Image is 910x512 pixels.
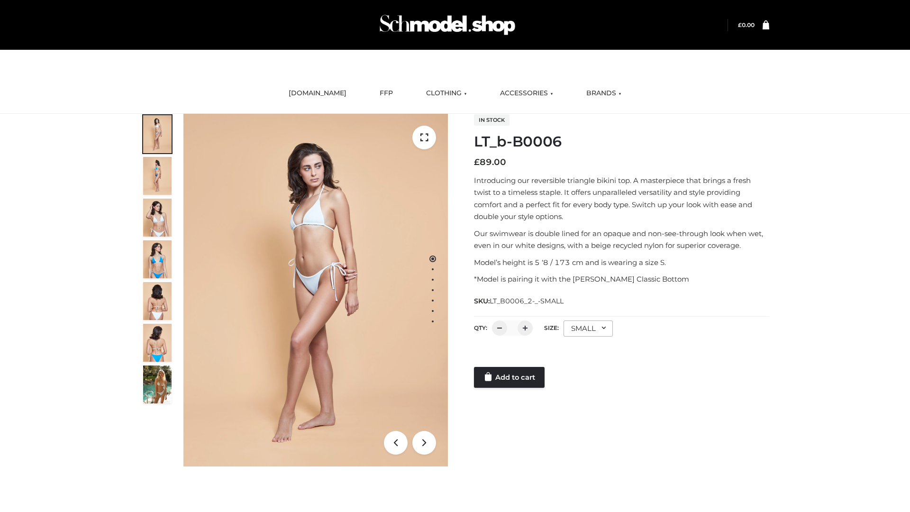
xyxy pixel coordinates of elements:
[474,324,487,331] label: QTY:
[490,297,564,305] span: LT_B0006_2-_-SMALL
[474,367,545,388] a: Add to cart
[376,6,519,44] img: Schmodel Admin 964
[419,83,474,104] a: CLOTHING
[474,133,769,150] h1: LT_b-B0006
[143,366,172,403] img: Arieltop_CloudNine_AzureSky2.jpg
[143,282,172,320] img: ArielClassicBikiniTop_CloudNine_AzureSky_OW114ECO_7-scaled.jpg
[474,228,769,252] p: Our swimwear is double lined for an opaque and non-see-through look when wet, even in our white d...
[474,157,480,167] span: £
[183,114,448,466] img: ArielClassicBikiniTop_CloudNine_AzureSky_OW114ECO_1
[143,115,172,153] img: ArielClassicBikiniTop_CloudNine_AzureSky_OW114ECO_1-scaled.jpg
[143,199,172,237] img: ArielClassicBikiniTop_CloudNine_AzureSky_OW114ECO_3-scaled.jpg
[564,320,613,337] div: SMALL
[373,83,400,104] a: FFP
[474,295,564,307] span: SKU:
[474,273,769,285] p: *Model is pairing it with the [PERSON_NAME] Classic Bottom
[143,157,172,195] img: ArielClassicBikiniTop_CloudNine_AzureSky_OW114ECO_2-scaled.jpg
[738,21,755,28] a: £0.00
[474,256,769,269] p: Model’s height is 5 ‘8 / 173 cm and is wearing a size S.
[738,21,742,28] span: £
[738,21,755,28] bdi: 0.00
[474,174,769,223] p: Introducing our reversible triangle bikini top. A masterpiece that brings a fresh twist to a time...
[544,324,559,331] label: Size:
[579,83,628,104] a: BRANDS
[493,83,560,104] a: ACCESSORIES
[474,114,510,126] span: In stock
[143,240,172,278] img: ArielClassicBikiniTop_CloudNine_AzureSky_OW114ECO_4-scaled.jpg
[143,324,172,362] img: ArielClassicBikiniTop_CloudNine_AzureSky_OW114ECO_8-scaled.jpg
[474,157,506,167] bdi: 89.00
[282,83,354,104] a: [DOMAIN_NAME]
